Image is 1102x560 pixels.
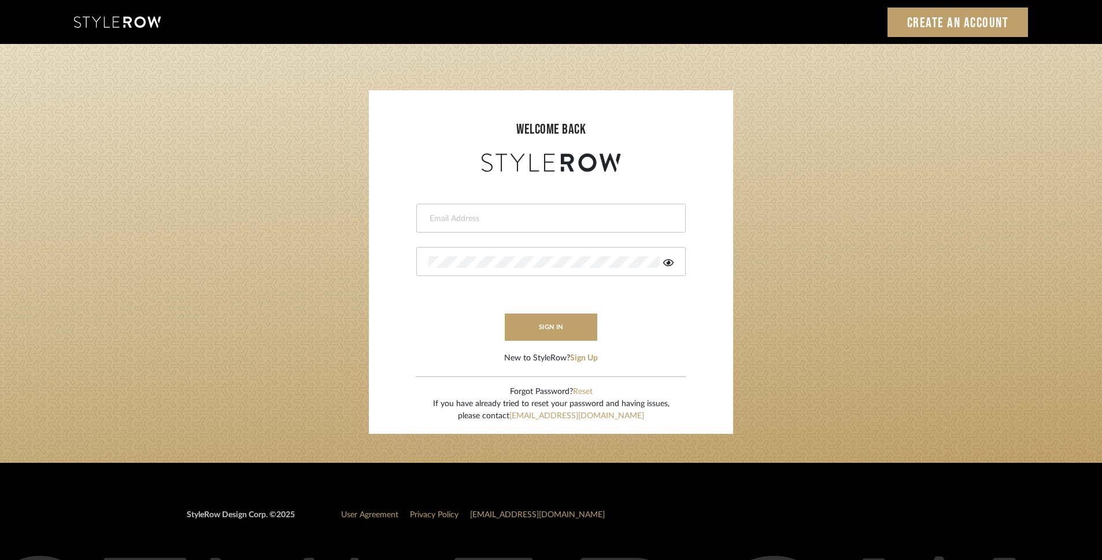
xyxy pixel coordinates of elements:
[410,511,458,519] a: Privacy Policy
[509,412,644,420] a: [EMAIL_ADDRESS][DOMAIN_NAME]
[570,352,598,364] button: Sign Up
[380,119,722,140] div: welcome back
[573,386,593,398] button: Reset
[433,386,670,398] div: Forgot Password?
[470,511,605,519] a: [EMAIL_ADDRESS][DOMAIN_NAME]
[428,213,671,224] input: Email Address
[433,398,670,422] div: If you have already tried to reset your password and having issues, please contact
[187,509,295,530] div: StyleRow Design Corp. ©2025
[887,8,1029,37] a: Create an Account
[504,352,598,364] div: New to StyleRow?
[341,511,398,519] a: User Agreement
[505,314,597,341] button: sign in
